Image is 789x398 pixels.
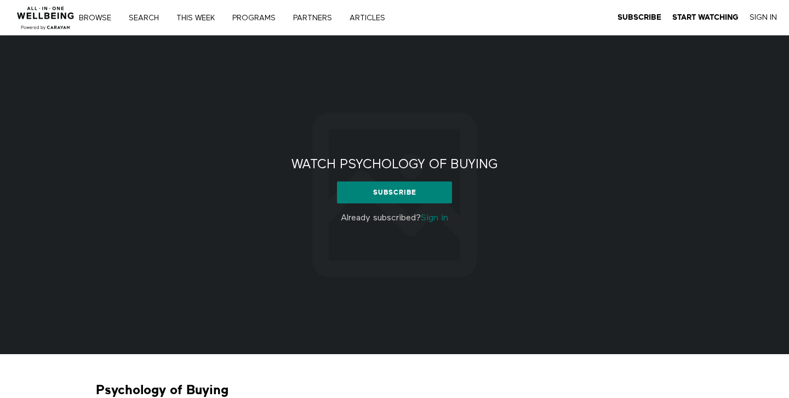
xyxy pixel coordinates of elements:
[346,14,397,22] a: ARTICLES
[337,181,453,203] a: Subscribe
[289,14,344,22] a: PARTNERS
[173,14,226,22] a: THIS WEEK
[618,13,661,21] strong: Subscribe
[291,156,498,173] h2: Watch Psychology of Buying
[125,14,170,22] a: Search
[228,14,287,22] a: PROGRAMS
[75,14,123,22] a: Browse
[87,12,408,23] nav: Primary
[618,13,661,22] a: Subscribe
[672,13,739,22] a: Start Watching
[275,212,515,225] p: Already subscribed?
[750,13,777,22] a: Sign In
[421,214,448,223] a: Sign in
[672,13,739,21] strong: Start Watching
